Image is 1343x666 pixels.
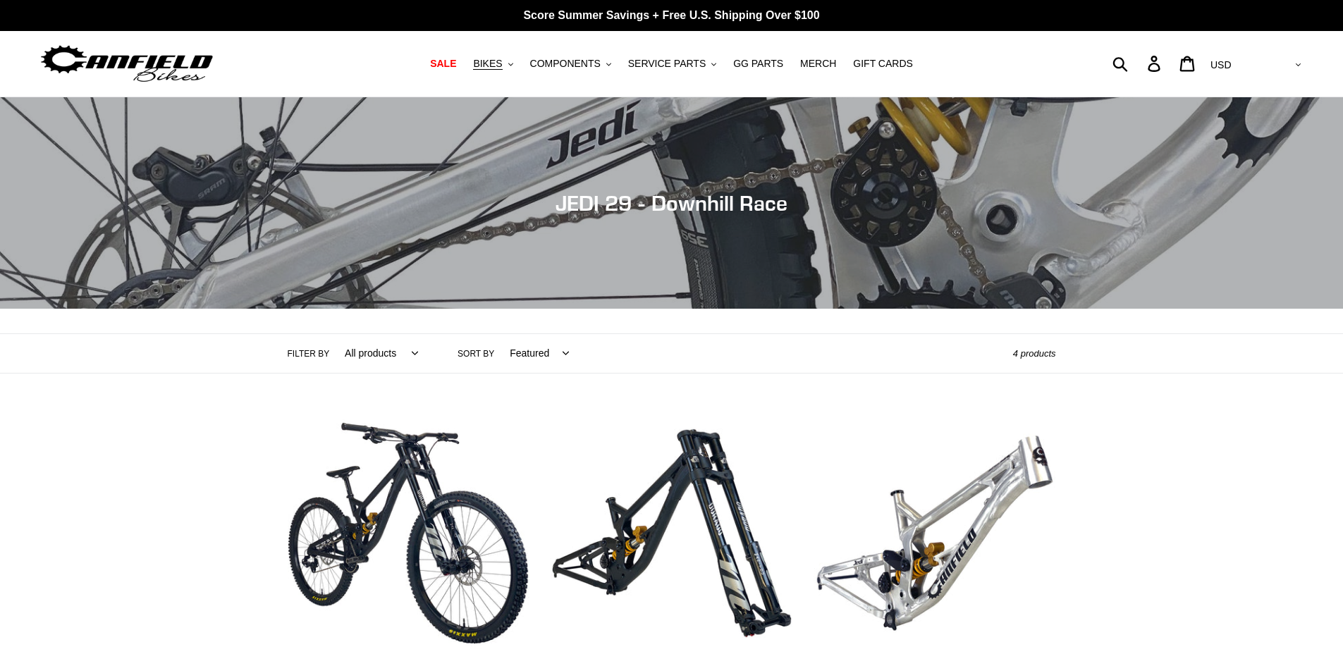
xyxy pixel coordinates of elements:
span: BIKES [473,58,502,70]
span: SERVICE PARTS [628,58,706,70]
label: Sort by [458,347,494,360]
span: MERCH [800,58,836,70]
label: Filter by [288,347,330,360]
button: SERVICE PARTS [621,54,723,73]
button: COMPONENTS [523,54,618,73]
a: GG PARTS [726,54,790,73]
button: BIKES [466,54,520,73]
span: SALE [430,58,456,70]
span: 4 products [1013,348,1056,359]
span: JEDI 29 - Downhill Race [556,190,787,216]
a: MERCH [793,54,843,73]
a: SALE [423,54,463,73]
span: GG PARTS [733,58,783,70]
a: GIFT CARDS [846,54,920,73]
input: Search [1120,48,1156,79]
img: Canfield Bikes [39,42,215,86]
span: COMPONENTS [530,58,601,70]
span: GIFT CARDS [853,58,913,70]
